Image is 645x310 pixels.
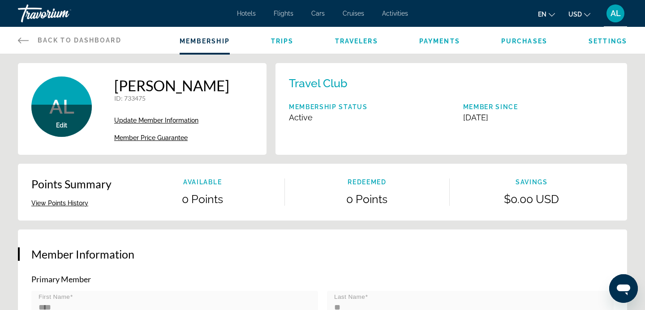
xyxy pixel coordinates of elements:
[463,113,518,122] p: [DATE]
[463,103,518,110] p: Member Since
[114,94,121,102] span: ID
[609,274,638,303] iframe: Button to launch messaging window
[335,38,378,45] a: Travelers
[38,37,121,44] span: Back to Dashboard
[611,9,621,18] span: AL
[334,293,365,300] mat-label: Last Name
[31,199,88,207] button: View Points History
[39,293,70,300] mat-label: First Name
[285,192,449,206] p: 0 Points
[568,8,590,21] button: Change currency
[180,38,230,45] a: Membership
[289,76,348,90] p: Travel Club
[568,11,582,18] span: USD
[450,192,614,206] p: $0.00 USD
[114,117,198,124] span: Update Member Information
[274,10,293,17] a: Flights
[56,121,67,129] button: Edit
[120,192,284,206] p: 0 Points
[271,38,294,45] a: Trips
[501,38,547,45] a: Purchases
[289,113,368,122] p: Active
[237,10,256,17] a: Hotels
[285,178,449,186] p: Redeemed
[49,95,74,119] span: AL
[120,178,284,186] p: Available
[538,11,546,18] span: en
[56,122,67,129] span: Edit
[114,117,229,124] a: Update Member Information
[114,76,229,94] h1: [PERSON_NAME]
[538,8,555,21] button: Change language
[343,10,364,17] a: Cruises
[31,274,614,284] p: Primary Member
[311,10,325,17] a: Cars
[114,134,188,141] span: Member Price Guarantee
[18,2,107,25] a: Travorium
[31,177,112,191] p: Points Summary
[18,27,121,54] a: Back to Dashboard
[419,38,460,45] a: Payments
[382,10,408,17] a: Activities
[589,38,627,45] a: Settings
[604,4,627,23] button: User Menu
[289,103,368,110] p: Membership Status
[114,94,229,102] p: : 733475
[450,178,614,186] p: Savings
[31,247,614,261] h3: Member Information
